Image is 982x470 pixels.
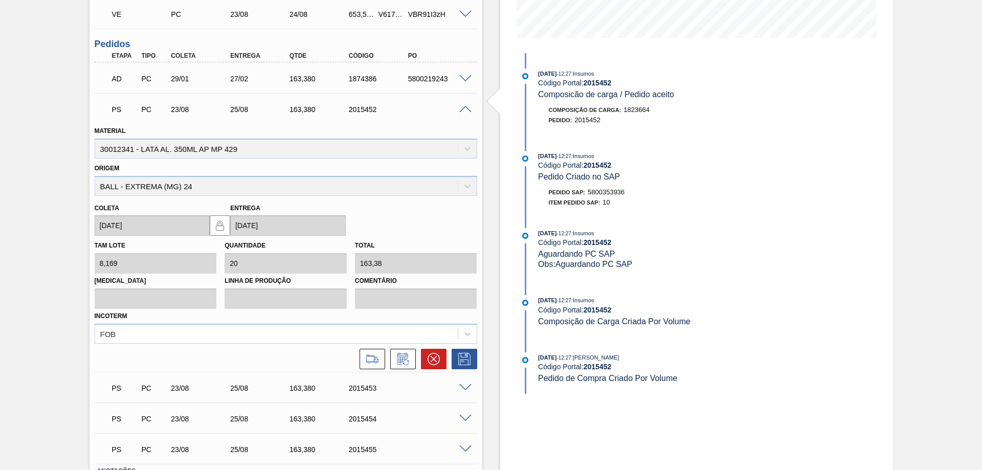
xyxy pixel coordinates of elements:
[522,233,528,239] img: atual
[228,105,294,114] div: 25/08/2025
[346,52,413,59] div: Código
[228,384,294,392] div: 25/08/2025
[109,408,140,430] div: Aguardando PC SAP
[538,153,556,159] span: [DATE]
[139,52,169,59] div: Tipo
[112,445,138,454] p: PS
[571,230,594,236] span: : Insumos
[406,10,472,18] div: VBR91I3zH
[538,79,781,87] div: Código Portal:
[139,75,169,83] div: Pedido de Compra
[571,297,594,303] span: : Insumos
[112,415,138,423] p: PS
[287,105,353,114] div: 163,380
[95,205,119,212] label: Coleta
[95,165,120,172] label: Origem
[355,274,477,288] label: Comentário
[139,384,169,392] div: Pedido de Compra
[557,231,571,236] span: - 12:27
[168,384,235,392] div: 23/08/2025
[100,329,116,338] div: FOB
[538,260,632,268] span: Obs: Aguardando PC SAP
[584,79,612,87] strong: 2015452
[112,10,173,18] p: VE
[538,161,781,169] div: Código Portal:
[584,363,612,371] strong: 2015452
[95,274,217,288] label: [MEDICAL_DATA]
[588,188,624,196] span: 5800353936
[228,10,294,18] div: 23/08/2025
[287,75,353,83] div: 163,380
[168,10,235,18] div: Pedido de Compra
[549,189,586,195] span: Pedido SAP:
[538,363,781,371] div: Código Portal:
[623,106,650,114] span: 1823664
[287,10,353,18] div: 24/08/2025
[109,52,140,59] div: Etapa
[210,215,230,236] button: locked
[571,354,619,361] span: : [PERSON_NAME]
[549,117,572,123] span: Pedido :
[406,52,472,59] div: PO
[538,317,690,326] span: Composição de Carga Criada Por Volume
[139,105,169,114] div: Pedido de Compra
[287,384,353,392] div: 163,380
[109,68,140,90] div: Aguardando Descarga
[168,52,235,59] div: Coleta
[346,10,377,18] div: 653,520
[571,153,594,159] span: : Insumos
[549,199,600,206] span: Item pedido SAP:
[225,242,265,249] label: Quantidade
[447,349,477,369] div: Salvar Pedido
[139,445,169,454] div: Pedido de Compra
[538,374,677,383] span: Pedido de Compra Criado Por Volume
[109,438,140,461] div: Aguardando PC SAP
[557,153,571,159] span: - 12:27
[346,445,413,454] div: 2015455
[406,75,472,83] div: 5800219243
[112,75,138,83] p: AD
[538,250,615,258] span: Aguardando PC SAP
[354,349,385,369] div: Ir para Composição de Carga
[538,238,781,247] div: Código Portal:
[214,219,226,232] img: locked
[416,349,447,369] div: Cancelar pedido
[168,445,235,454] div: 23/08/2025
[228,52,294,59] div: Entrega
[602,198,610,206] span: 10
[95,39,477,50] h3: Pedidos
[230,215,346,236] input: dd/mm/yyyy
[571,71,594,77] span: : Insumos
[228,75,294,83] div: 27/02/2025
[230,205,260,212] label: Entrega
[522,357,528,363] img: atual
[228,415,294,423] div: 25/08/2025
[95,312,127,320] label: Incoterm
[557,298,571,303] span: - 12:27
[538,297,556,303] span: [DATE]
[112,384,138,392] p: PS
[574,116,600,124] span: 2015452
[522,155,528,162] img: atual
[538,230,556,236] span: [DATE]
[287,445,353,454] div: 163,380
[346,415,413,423] div: 2015454
[355,242,375,249] label: Total
[109,3,176,26] div: Volume Enviado para Transporte
[95,242,125,249] label: Tam lote
[522,73,528,79] img: atual
[168,105,235,114] div: 23/08/2025
[538,71,556,77] span: [DATE]
[228,445,294,454] div: 25/08/2025
[385,349,416,369] div: Informar alteração no pedido
[287,415,353,423] div: 163,380
[109,98,140,121] div: Aguardando PC SAP
[139,415,169,423] div: Pedido de Compra
[225,274,347,288] label: Linha de Produção
[95,127,126,135] label: Material
[346,384,413,392] div: 2015453
[346,105,413,114] div: 2015452
[557,355,571,361] span: - 12:27
[346,75,413,83] div: 1874386
[538,172,620,181] span: Pedido Criado no SAP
